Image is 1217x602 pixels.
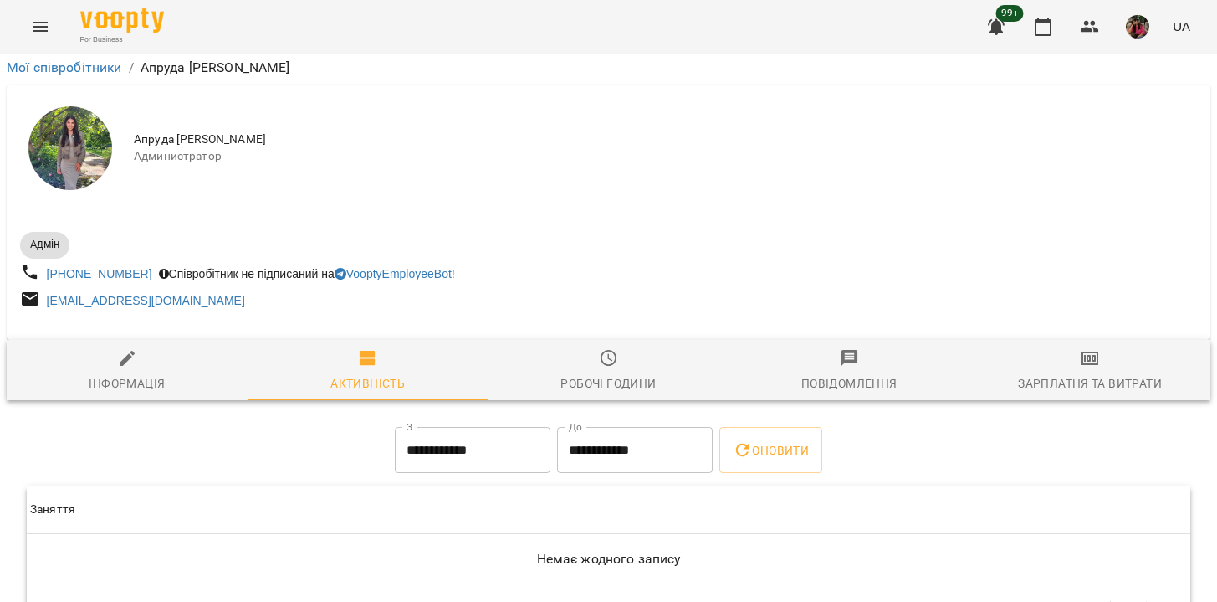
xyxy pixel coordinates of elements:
p: Апруда [PERSON_NAME] [141,58,290,78]
span: Администратор [134,148,1197,165]
div: Активність [330,373,405,394]
button: Menu [20,7,60,47]
button: UA [1166,11,1197,42]
span: Адмін [20,237,69,252]
div: Робочі години [560,373,656,394]
span: 99+ [996,5,1024,22]
div: Зарплатня та Витрати [1018,373,1162,394]
div: Співробітник не підписаний на ! [156,262,458,286]
a: VooptyEmployeeBot [335,267,452,280]
h6: Немає жодного запису [30,548,1187,571]
span: UA [1173,18,1190,35]
span: Заняття [30,500,1187,520]
li: / [129,58,134,78]
a: Мої співробітники [7,59,122,75]
nav: breadcrumb [7,58,1210,78]
div: Повідомлення [801,373,897,394]
span: For Business [80,34,164,45]
span: Апруда [PERSON_NAME] [134,131,1197,148]
div: Sort [30,500,75,520]
img: 7105fa523d679504fad829f6fcf794f1.JPG [1126,15,1149,39]
div: Заняття [30,500,75,520]
img: Апруда Юлія [28,106,112,190]
a: [EMAIL_ADDRESS][DOMAIN_NAME] [47,294,245,307]
a: [PHONE_NUMBER] [47,267,152,280]
img: Voopty Logo [80,8,164,33]
button: Оновити [719,427,822,474]
span: Оновити [733,440,809,461]
div: Інформація [89,373,165,394]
